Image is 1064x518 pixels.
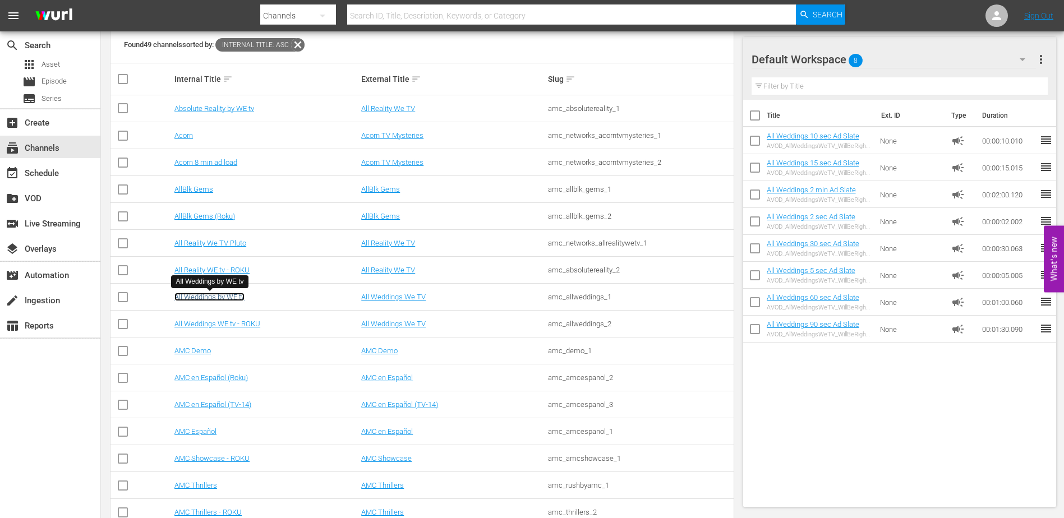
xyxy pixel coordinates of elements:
td: None [876,316,947,343]
span: Live Streaming [6,217,19,230]
th: Type [945,100,975,131]
span: Ad [951,134,965,147]
span: sort [411,74,421,84]
a: AMC Showcase - ROKU [174,454,250,462]
a: AllBlk Gems (Roku) [174,212,235,220]
a: AMC en Español (TV-14) [174,400,251,409]
a: All Weddings 5 sec Ad Slate [767,266,855,275]
button: more_vert [1034,46,1048,73]
div: AVOD_AllWeddingsWeTV_WillBeRightBack_60sec_RB24_S01398706003 [767,304,872,311]
div: amc_thrillers_2 [548,508,731,516]
a: All Weddings We TV [361,320,426,328]
a: All Weddings 30 sec Ad Slate [767,239,859,248]
div: amc_networks_acorntvmysteries_1 [548,131,731,140]
th: Duration [975,100,1043,131]
td: 00:01:00.060 [978,289,1039,316]
a: All Weddings by WE tv [174,293,245,301]
td: 00:00:15.015 [978,154,1039,181]
a: AMC Thrillers [361,481,404,489]
a: All Weddings 2 sec Ad Slate [767,212,855,221]
div: Default Workspace [752,44,1037,75]
a: All Weddings WE tv - ROKU [174,320,260,328]
td: None [876,127,947,154]
div: AVOD_AllWeddingsWeTV_WillBeRightBack_5sec_RB24_S01398706007 [767,277,872,284]
button: Search [796,4,845,25]
div: amc_amcespanol_1 [548,427,731,436]
a: All Reality We TV [361,104,415,113]
span: VOD [6,192,19,205]
span: 8 [849,49,863,72]
span: Asset [42,59,60,70]
span: more_vert [1034,53,1048,66]
td: 00:00:30.063 [978,235,1039,262]
span: Create [6,116,19,129]
a: All Reality We TV Pluto [174,239,246,247]
span: Ad [951,295,965,309]
td: 00:02:00.120 [978,181,1039,208]
a: All Reality WE tv - ROKU [174,266,250,274]
td: None [876,289,947,316]
div: amc_rushbyamc_1 [548,481,731,489]
td: None [876,262,947,289]
span: Overlays [6,242,19,256]
div: Slug [548,72,731,86]
span: menu [7,9,20,22]
span: Reports [6,319,19,332]
td: 00:01:30.090 [978,316,1039,343]
span: reorder [1039,241,1053,255]
div: amc_allweddings_1 [548,293,731,301]
a: Sign Out [1024,11,1053,20]
div: Internal Title [174,72,358,86]
span: reorder [1039,133,1053,147]
td: 00:00:05.005 [978,262,1039,289]
a: All Weddings 2 min Ad Slate [767,186,856,194]
div: amc_allblk_gems_2 [548,212,731,220]
span: reorder [1039,295,1053,308]
a: Acorn TV Mysteries [361,158,423,166]
a: All Weddings 15 sec Ad Slate [767,159,859,167]
a: AMC Thrillers [361,508,404,516]
div: AVOD_AllWeddingsWeTV_WillBeRightBack_90sec_RB24_S01398706002 [767,331,872,338]
div: AVOD_AllWeddingsWeTV_WillBeRightBack_2Min_RB24_S01398706001 [767,196,872,203]
a: AMC Español [174,427,217,436]
a: AMC Demo [361,346,398,355]
div: External Title [361,72,545,86]
a: AMC Thrillers - ROKU [174,508,242,516]
div: amc_amcshowcase_1 [548,454,731,462]
td: None [876,181,947,208]
span: reorder [1039,187,1053,201]
a: Acorn TV Mysteries [361,131,423,140]
span: Internal Title: asc [215,38,291,52]
div: AVOD_AllWeddingsWeTV_WillBeRightBack_15sec_RB24_S01398706005 [767,169,872,177]
a: Acorn 8 min ad load [174,158,237,166]
td: 00:00:10.010 [978,127,1039,154]
div: AVOD_AllWeddingsWeTV_WillBeRightBack_10sec_RB24_S01398706006 [767,142,872,150]
span: reorder [1039,160,1053,174]
a: All Weddings 60 sec Ad Slate [767,293,859,302]
span: Ad [951,322,965,336]
a: AMC en Español (TV-14) [361,400,438,409]
td: None [876,154,947,181]
a: AMC Thrillers [174,481,217,489]
span: Schedule [6,166,19,180]
span: Search [813,4,842,25]
a: AMC en Español [361,427,413,436]
a: AllBlk Gems [174,185,213,193]
div: AVOD_AllWeddingsWeTV_WillBeRightBack_30sec_RB24_S01398706004 [767,250,872,257]
span: Ad [951,188,965,201]
a: AMC Demo [174,346,211,355]
a: All Weddings We TV [361,293,426,301]
div: AVOD_AllWeddingsWeTV_WillBeRightBack_2sec_RB24_S01398706008 [767,223,872,230]
a: All Weddings 10 sec Ad Slate [767,132,859,140]
span: Episode [22,75,36,89]
span: Episode [42,76,67,87]
div: amc_amcespanol_3 [548,400,731,409]
td: None [876,208,947,235]
div: amc_allblk_gems_1 [548,185,731,193]
span: Series [42,93,62,104]
td: 00:00:02.002 [978,208,1039,235]
span: reorder [1039,214,1053,228]
div: amc_amcespanol_2 [548,373,731,382]
td: None [876,235,947,262]
span: Ad [951,242,965,255]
